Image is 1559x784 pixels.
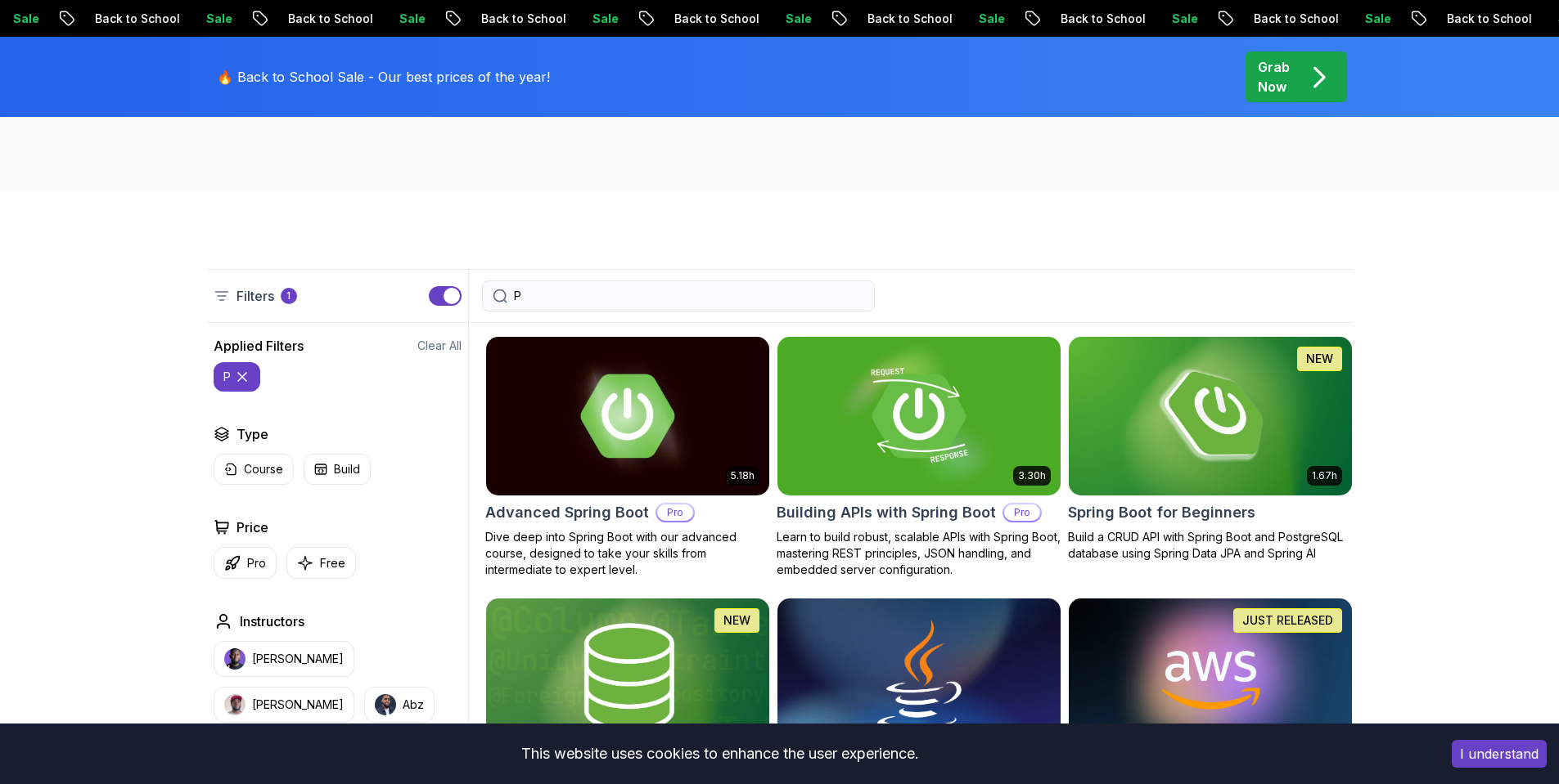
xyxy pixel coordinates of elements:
[652,11,764,27] p: Back to School
[486,337,769,495] img: Advanced Spring Boot card
[224,694,246,715] img: instructor img
[217,67,550,87] p: 🔥 Back to School Sale - Our best prices of the year!
[485,501,649,524] h2: Advanced Spring Boot
[377,11,430,27] p: Sale
[1004,504,1040,521] p: Pro
[214,454,294,485] button: Course
[514,288,864,304] input: Search Java, React, Spring boot ...
[764,11,816,27] p: Sale
[73,11,184,27] p: Back to School
[1039,11,1150,27] p: Back to School
[214,362,260,392] button: P
[252,651,344,667] p: [PERSON_NAME]
[12,736,1427,772] div: This website uses cookies to enhance the user experience.
[1242,612,1333,629] p: JUST RELEASED
[403,697,424,713] p: Abz
[223,369,231,385] p: P
[214,547,277,579] button: Pro
[486,598,769,757] img: Spring Data JPA card
[266,11,377,27] p: Back to School
[214,336,304,356] h2: Applied Filters
[214,641,354,677] button: instructor img[PERSON_NAME]
[184,11,237,27] p: Sale
[957,11,1009,27] p: Sale
[777,336,1061,578] a: Building APIs with Spring Boot card3.30hBuilding APIs with Spring BootProLearn to build robust, s...
[244,461,283,477] p: Course
[777,529,1061,578] p: Learn to build robust, scalable APIs with Spring Boot, mastering REST principles, JSON handling, ...
[252,697,344,713] p: [PERSON_NAME]
[364,687,435,723] button: instructor imgAbz
[845,11,957,27] p: Back to School
[1232,11,1343,27] p: Back to School
[657,504,693,521] p: Pro
[304,454,371,485] button: Build
[214,687,354,723] button: instructor img[PERSON_NAME]
[777,337,1061,495] img: Building APIs with Spring Boot card
[459,11,570,27] p: Back to School
[286,547,356,579] button: Free
[777,501,996,524] h2: Building APIs with Spring Boot
[777,598,1061,757] img: Java for Developers card
[731,469,755,482] p: 5.18h
[1069,337,1352,495] img: Spring Boot for Beginners card
[1306,351,1333,367] p: NEW
[224,648,246,670] img: instructor img
[1425,11,1536,27] p: Back to School
[237,424,268,444] h2: Type
[237,286,274,306] p: Filters
[1150,11,1202,27] p: Sale
[1018,469,1046,482] p: 3.30h
[1258,57,1290,96] p: Grab Now
[286,289,291,302] p: 1
[320,555,345,571] p: Free
[723,612,750,629] p: NEW
[1068,501,1255,524] h2: Spring Boot for Beginners
[1068,529,1353,562] p: Build a CRUD API with Spring Boot and PostgreSQL database using Spring Data JPA and Spring AI
[417,338,462,354] button: Clear All
[1343,11,1395,27] p: Sale
[485,336,770,578] a: Advanced Spring Boot card5.18hAdvanced Spring BootProDive deep into Spring Boot with our advanced...
[1069,598,1352,757] img: AWS for Developers card
[1068,336,1353,562] a: Spring Boot for Beginners card1.67hNEWSpring Boot for BeginnersBuild a CRUD API with Spring Boot ...
[1452,740,1547,768] button: Accept cookies
[570,11,623,27] p: Sale
[247,555,266,571] p: Pro
[1312,469,1337,482] p: 1.67h
[240,612,304,631] h2: Instructors
[375,694,396,715] img: instructor img
[485,529,770,578] p: Dive deep into Spring Boot with our advanced course, designed to take your skills from intermedia...
[237,517,268,537] h2: Price
[334,461,360,477] p: Build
